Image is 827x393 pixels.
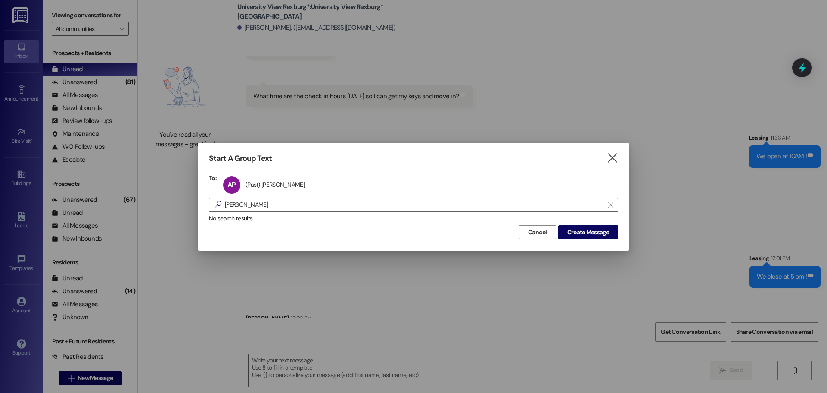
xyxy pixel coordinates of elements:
div: (Past) [PERSON_NAME] [246,181,305,189]
span: Cancel [528,228,547,237]
i:  [608,201,613,208]
button: Clear text [604,198,618,211]
i:  [606,154,618,163]
span: AP [227,180,236,189]
h3: To: [209,174,217,182]
button: Create Message [558,225,618,239]
button: Cancel [519,225,556,239]
span: Create Message [567,228,609,237]
i:  [211,200,225,209]
div: No search results [209,214,618,223]
input: Search for any contact or apartment [225,199,604,211]
h3: Start A Group Text [209,154,272,163]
